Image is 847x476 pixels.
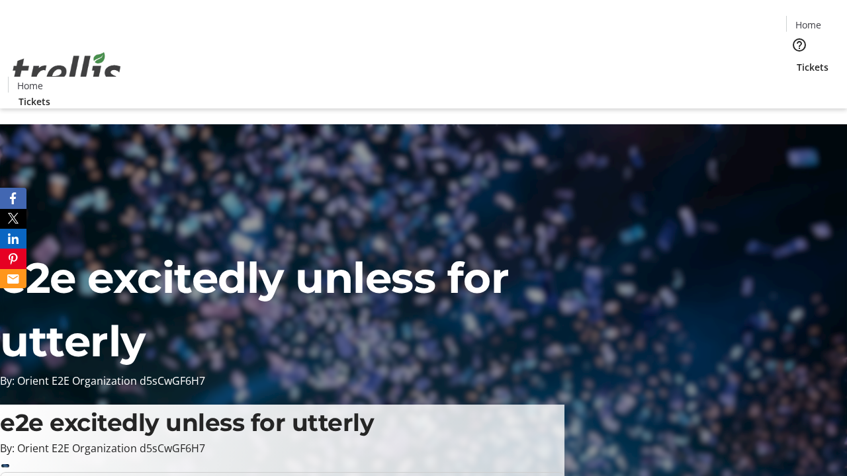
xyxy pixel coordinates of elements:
[797,60,828,74] span: Tickets
[787,18,829,32] a: Home
[8,95,61,108] a: Tickets
[795,18,821,32] span: Home
[786,32,813,58] button: Help
[786,74,813,100] button: Cart
[9,79,51,93] a: Home
[17,79,43,93] span: Home
[8,38,126,104] img: Orient E2E Organization d5sCwGF6H7's Logo
[19,95,50,108] span: Tickets
[786,60,839,74] a: Tickets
